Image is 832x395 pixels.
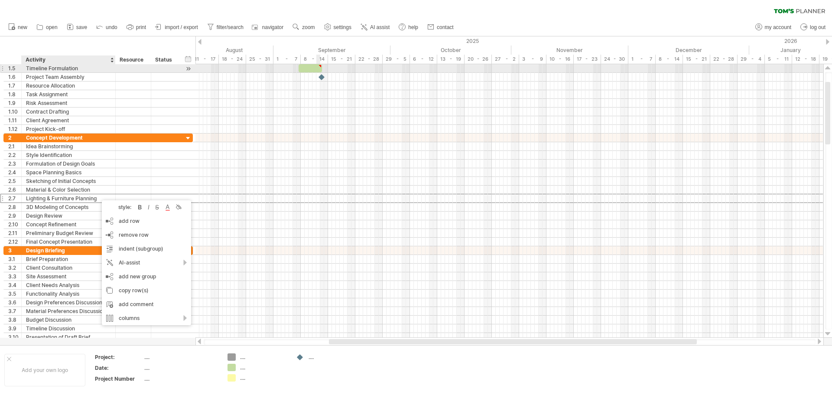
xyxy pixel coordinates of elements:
[511,46,628,55] div: November 2025
[26,316,111,324] div: Budget Discussion
[105,204,136,210] div: style:
[8,212,21,220] div: 2.9
[26,333,111,341] div: Presentation of Draft Brief
[26,307,111,315] div: Material Preferences Discussion
[383,55,410,64] div: 29 - 5
[26,125,111,133] div: Project Kick-off
[574,55,601,64] div: 17 - 23
[34,22,60,33] a: open
[683,55,710,64] div: 15 - 21
[8,168,21,176] div: 2.4
[8,134,21,142] div: 2
[765,55,792,64] div: 5 - 11
[26,55,110,64] div: Activity
[273,46,390,55] div: September 2025
[8,316,21,324] div: 3.8
[8,203,21,211] div: 2.8
[8,272,21,281] div: 3.3
[8,194,21,202] div: 2.7
[8,246,21,255] div: 3
[26,64,111,72] div: Timeline Formulation
[273,55,301,64] div: 1 - 7
[465,55,492,64] div: 20 - 26
[8,82,21,90] div: 1.7
[144,353,217,361] div: ....
[8,73,21,81] div: 1.6
[8,160,21,168] div: 2.3
[792,55,819,64] div: 12 - 18
[184,64,192,73] div: scroll to activity
[94,22,120,33] a: undo
[26,290,111,298] div: Functionality Analysis
[240,353,287,361] div: ....
[753,22,794,33] a: my account
[437,55,465,64] div: 13 - 19
[155,55,174,64] div: Status
[119,232,149,238] span: remove row
[390,46,511,55] div: October 2025
[8,298,21,307] div: 3.6
[26,90,111,98] div: Task Assignment
[250,22,286,33] a: navigator
[26,229,111,237] div: Preliminary Budget Review
[217,24,244,30] span: filter/search
[8,108,21,116] div: 1.10
[219,55,246,64] div: 18 - 24
[8,307,21,315] div: 3.7
[26,186,111,194] div: Material & Color Selection
[26,238,111,246] div: Final Concept Presentation
[322,22,354,33] a: settings
[8,290,21,298] div: 3.5
[26,246,111,255] div: Design Briefing
[192,55,219,64] div: 11 - 17
[26,281,111,289] div: Client Needs Analysis
[710,55,738,64] div: 22 - 28
[95,353,143,361] div: Project:
[8,324,21,333] div: 3.9
[302,24,315,30] span: zoom
[8,90,21,98] div: 1.8
[810,24,825,30] span: log out
[205,22,246,33] a: filter/search
[26,116,111,124] div: Client Agreement
[102,311,191,325] div: columns
[26,160,111,168] div: Formulation of Design Goals
[408,24,418,30] span: help
[65,22,90,33] a: save
[370,24,390,30] span: AI assist
[8,64,21,72] div: 1.5
[26,99,111,107] div: Risk Assessment
[8,255,21,263] div: 3.1
[26,134,111,142] div: Concept Development
[8,281,21,289] div: 3.4
[396,22,421,33] a: help
[8,125,21,133] div: 1.12
[240,374,287,382] div: ....
[628,55,656,64] div: 1 - 7
[95,375,143,382] div: Project Number
[765,24,791,30] span: my account
[410,55,437,64] div: 6 - 12
[26,264,111,272] div: Client Consultation
[8,186,21,194] div: 2.6
[8,229,21,237] div: 2.11
[76,24,87,30] span: save
[301,55,328,64] div: 8 - 14
[601,55,628,64] div: 24 - 30
[358,22,392,33] a: AI assist
[102,284,191,297] div: copy row(s)
[425,22,456,33] a: contact
[26,151,111,159] div: Style Identification
[124,22,149,33] a: print
[26,324,111,333] div: Timeline Discussion
[102,256,191,270] div: AI-assist
[798,22,828,33] a: log out
[290,22,317,33] a: zoom
[26,220,111,229] div: Concept Refinement
[262,24,283,30] span: navigator
[8,220,21,229] div: 2.10
[26,142,111,150] div: Idea Brainstorming
[246,55,273,64] div: 25 - 31
[240,364,287,371] div: ....
[8,116,21,124] div: 1.11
